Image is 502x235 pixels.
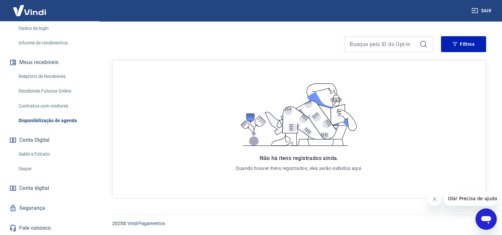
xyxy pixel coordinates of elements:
[16,99,91,113] a: Contratos com credores
[127,221,165,226] a: Vindi Pagamentos
[475,208,497,230] iframe: Botão para abrir a janela de mensagens
[470,5,494,17] button: Sair
[16,22,91,35] a: Dados de login
[428,193,441,206] iframe: Fechar mensagem
[19,184,49,193] span: Conta digital
[444,191,497,206] iframe: Mensagem da empresa
[8,55,91,70] button: Meus recebíveis
[441,36,486,52] button: Filtros
[112,220,486,227] p: 2025 ©
[16,70,91,83] a: Relatório de Recebíveis
[4,5,56,10] span: Olá! Precisa de ajuda?
[8,0,51,21] img: Vindi
[16,36,91,50] a: Informe de rendimentos
[16,147,91,161] a: Saldo e Extrato
[350,39,417,49] input: Busque pelo ID do Opt-in
[236,165,362,172] p: Quando houver itens registrados, eles serão exibidos aqui.
[16,114,91,127] a: Disponibilização de agenda
[8,133,91,147] button: Conta Digital
[260,155,338,161] span: Não há itens registrados ainda.
[16,84,91,98] a: Recebíveis Futuros Online
[8,181,91,196] a: Conta digital
[8,201,91,215] a: Segurança
[16,162,91,176] a: Saque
